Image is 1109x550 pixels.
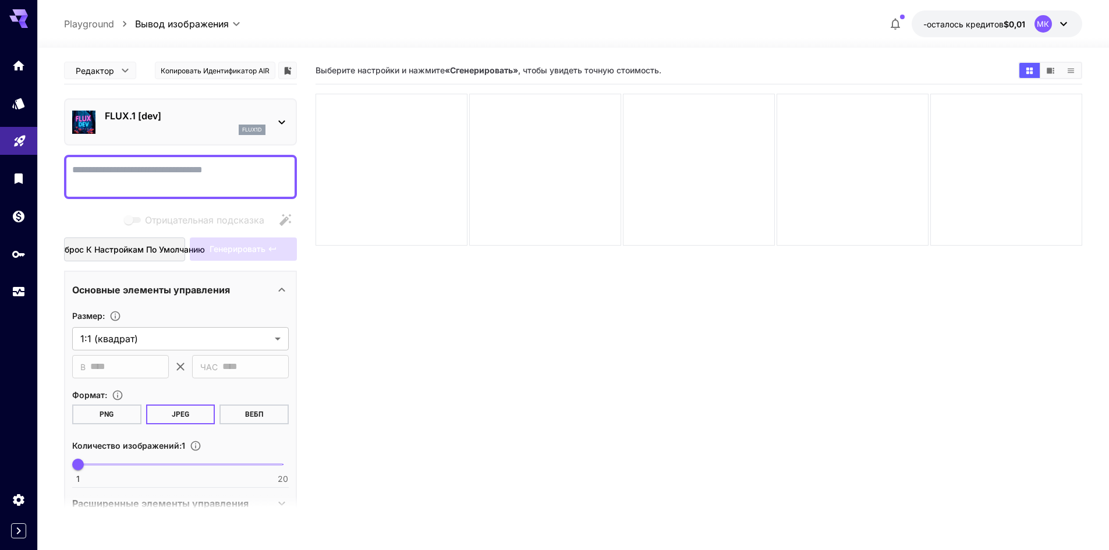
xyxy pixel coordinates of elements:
[72,441,179,450] font: Количество изображений
[12,58,26,73] div: Дом
[316,65,445,75] font: Выберите настройки и нажмите
[185,440,206,452] button: Укажите, сколько изображений нужно сгенерировать за один запрос. Стоимость генерации каждого изоб...
[72,390,105,400] font: Формат
[1037,19,1049,29] font: МК
[282,63,293,77] button: Добавить в библиотеку
[76,66,114,76] font: Редактор
[72,489,289,517] div: Расширенные элементы управления
[518,65,661,75] font: , чтобы увидеть точную стоимость.
[1004,19,1025,29] font: $0,01
[1019,63,1040,78] button: Показать медиа в виде сетки
[172,410,189,418] font: JPEG
[12,96,26,111] div: Модели
[105,110,161,122] font: FLUX.1 [dev]
[1061,63,1081,78] button: Показать медиа в виде списка
[100,410,114,418] font: PNG
[242,126,262,133] font: flux1d
[72,311,102,321] font: Размер
[12,171,26,186] div: Библиотека
[64,17,135,31] nav: хлебные крошки
[145,214,264,226] font: Отрицательная подсказка
[278,474,288,484] font: 20
[12,285,26,299] div: Использование
[1040,63,1061,78] button: Показывать медиа в режиме видео
[12,209,26,223] div: Кошелек
[11,523,26,538] button: Expand sidebar
[1018,62,1082,79] div: Показать медиа в виде сеткиПоказывать медиа в режиме видеоПоказать медиа в виде списка
[182,441,185,450] font: 1
[219,404,289,424] button: ВЕБП
[64,237,185,261] button: Сброс к настройкам по умолчанию
[179,441,182,450] font: :
[161,66,270,75] font: Копировать идентификатор AIR
[12,492,26,507] div: Настройки
[200,362,218,372] font: ЧАС
[72,276,289,304] div: Основные элементы управления
[245,410,263,418] font: ВЕБП
[445,65,518,75] font: «Сгенерировать»
[102,311,105,321] font: :
[923,18,1025,30] div: -0,00816$
[64,17,114,31] a: Playground
[72,284,230,296] font: Основные элементы управления
[80,333,138,345] font: 1:1 (квадрат)
[155,62,275,79] button: Копировать идентификатор AIR
[107,389,128,401] button: Выберите формат файла для выходного изображения.
[76,474,80,484] font: 1
[912,10,1082,37] button: -0,00816$МК
[146,404,215,424] button: JPEG
[12,247,26,261] div: API-ключи
[105,310,126,322] button: Настройте размеры создаваемого изображения, указав его ширину и высоту в пикселях, или выберите о...
[59,244,205,254] font: Сброс к настройкам по умолчанию
[72,404,141,424] button: PNG
[135,18,229,30] font: Вывод изображения
[923,19,1004,29] font: -осталось кредитов
[105,390,107,400] font: :
[80,362,86,372] font: В
[72,104,289,140] div: FLUX.1 [dev]flux1d
[13,130,27,144] div: Детская площадка
[122,213,274,228] span: Отрицательные подсказки несовместимы с выбранной моделью.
